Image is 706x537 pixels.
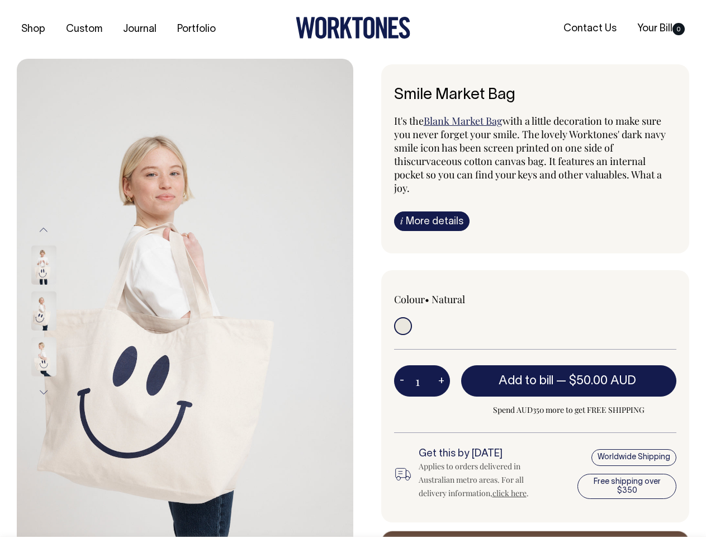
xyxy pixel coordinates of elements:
button: Add to bill —$50.00 AUD [461,365,677,397]
img: Smile Market Bag [31,337,56,376]
a: Journal [119,20,161,39]
a: iMore details [394,211,470,231]
a: Custom [61,20,107,39]
button: Next [35,380,52,405]
h6: Get this by [DATE] [419,449,548,460]
a: Portfolio [173,20,220,39]
span: curvaceous cotton canvas bag. It features an internal pocket so you can find your keys and other ... [394,154,662,195]
img: Smile Market Bag [31,291,56,331]
button: - [394,370,410,392]
div: Colour [394,293,507,306]
a: Shop [17,20,50,39]
span: — [556,375,639,387]
span: • [425,293,429,306]
p: It's the with a little decoration to make sure you never forget your smile. The lovely Worktones'... [394,114,677,195]
button: + [433,370,450,392]
h6: Smile Market Bag [394,87,677,104]
span: 0 [672,23,685,35]
span: Spend AUD350 more to get FREE SHIPPING [461,403,677,417]
a: Blank Market Bag [424,114,503,128]
span: $50.00 AUD [569,375,636,387]
label: Natural [432,293,465,306]
span: i [400,215,403,227]
span: Add to bill [499,375,553,387]
a: Contact Us [559,20,621,38]
div: Applies to orders delivered in Australian metro areas. For all delivery information, . [419,460,548,500]
button: Previous [35,217,52,242]
img: Smile Market Bag [31,246,56,285]
a: Your Bill0 [633,20,689,38]
a: click here [492,488,527,498]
